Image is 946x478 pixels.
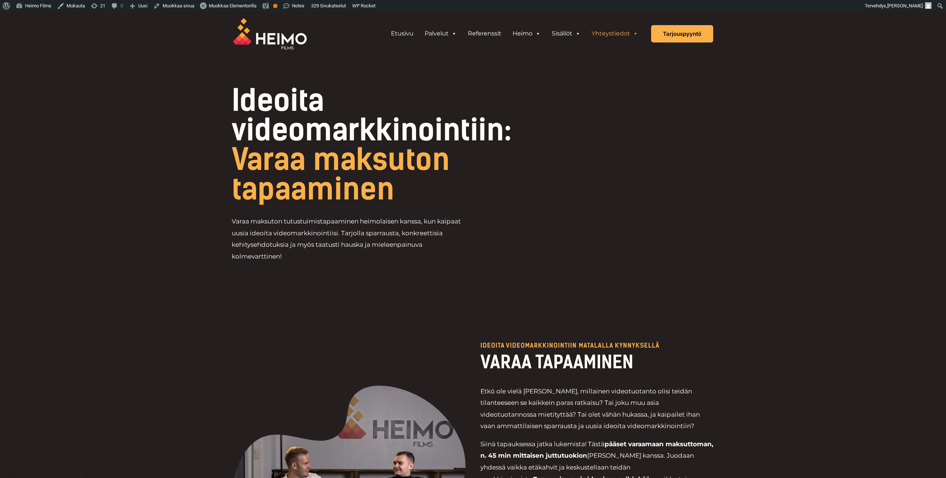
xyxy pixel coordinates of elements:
div: OK [273,4,278,8]
p: Ideoita videomarkkinointiin matalalla kynnyksellä [480,342,713,349]
a: Palvelut [419,26,462,41]
a: Tarjouspyyntö [651,25,713,42]
a: Yhteystiedot [586,26,644,41]
span: Muokkaa Elementorilla [209,3,256,8]
a: Sisällöt [546,26,586,41]
aside: Header Widget 1 [382,26,647,41]
p: Varaa maksuton tutustuimistapaaminen heimolaisen kanssa, kun kaipaat uusia ideoita videomarkkinoi... [232,216,473,262]
a: Etusivu [385,26,419,41]
h2: VARAA TAPAAMINEN [480,351,713,373]
img: Heimo Filmsin logo [233,18,307,49]
a: Heimo [507,26,546,41]
a: Referenssit [462,26,507,41]
p: Etkö ole vielä [PERSON_NAME], millainen videotuotanto olisi teidän tilanteeseen se kaikkein paras... [480,386,713,432]
h1: Ideoita videomarkkinointiin: [232,86,523,204]
span: Varaa maksuton tapaaminen [232,142,450,207]
span: [PERSON_NAME] [887,3,923,8]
